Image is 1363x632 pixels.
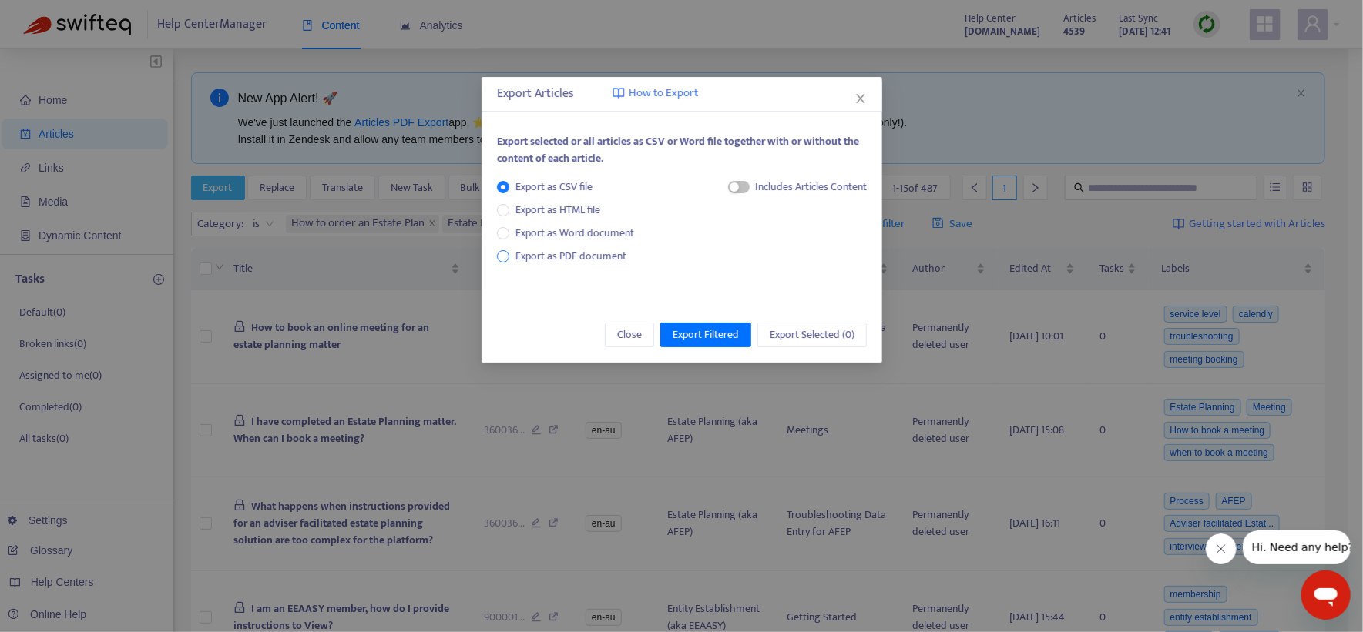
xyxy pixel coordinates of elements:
[629,85,698,102] span: How to Export
[509,225,640,242] span: Export as Word document
[509,202,606,219] span: Export as HTML file
[854,92,867,105] span: close
[613,85,698,102] a: How to Export
[1243,530,1351,564] iframe: Message from company
[755,179,867,196] div: Includes Articles Content
[497,132,859,167] span: Export selected or all articles as CSV or Word file together with or without the content of each ...
[515,247,626,265] span: Export as PDF document
[497,85,867,103] div: Export Articles
[617,326,642,343] span: Close
[1301,570,1351,620] iframe: Button to launch messaging window
[757,323,867,347] button: Export Selected (0)
[660,323,751,347] button: Export Filtered
[9,11,111,23] span: Hi. Need any help?
[605,323,654,347] button: Close
[613,87,625,99] img: image-link
[852,90,869,107] button: Close
[509,179,599,196] span: Export as CSV file
[1206,533,1237,564] iframe: Close message
[673,326,739,343] span: Export Filtered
